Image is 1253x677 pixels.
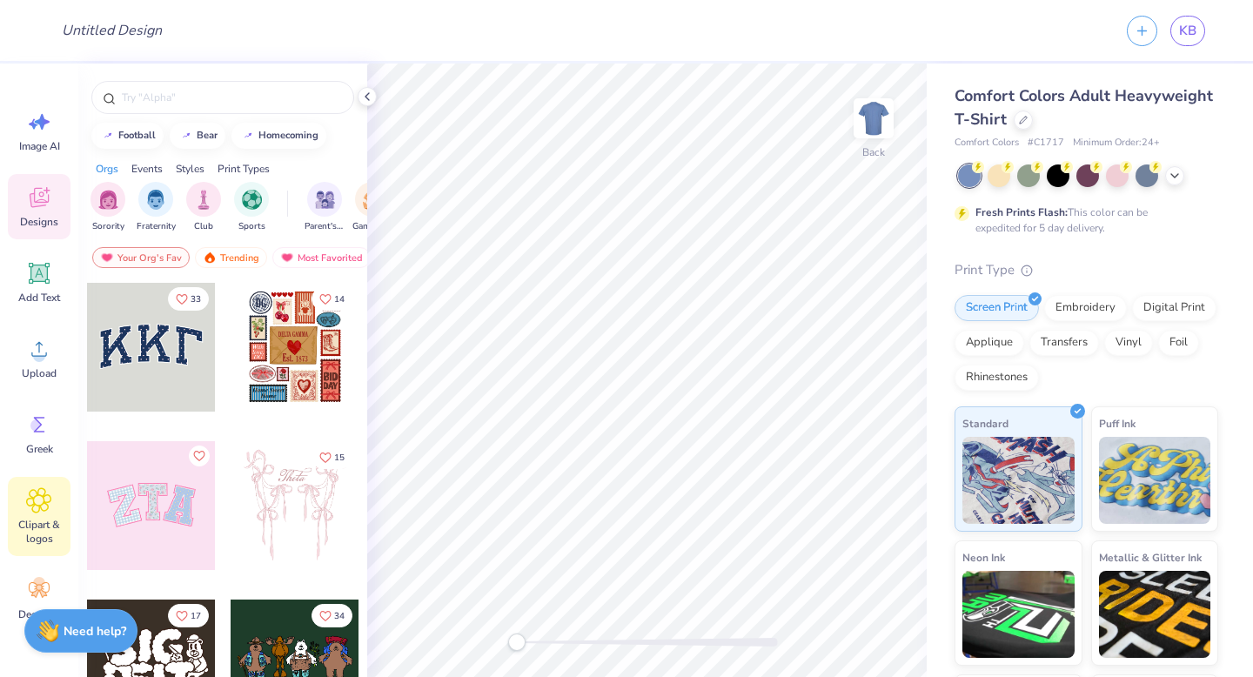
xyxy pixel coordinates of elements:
[1158,330,1199,356] div: Foil
[315,190,335,210] img: Parent's Weekend Image
[962,437,1075,524] img: Standard
[955,330,1024,356] div: Applique
[20,215,58,229] span: Designs
[191,612,201,620] span: 17
[92,220,124,233] span: Sorority
[131,161,163,177] div: Events
[955,136,1019,151] span: Comfort Colors
[186,182,221,233] button: filter button
[176,161,204,177] div: Styles
[334,453,345,462] span: 15
[1073,136,1160,151] span: Minimum Order: 24 +
[191,295,201,304] span: 33
[241,131,255,141] img: trend_line.gif
[96,161,118,177] div: Orgs
[197,131,218,140] div: bear
[195,247,267,268] div: Trending
[1099,414,1136,432] span: Puff Ink
[363,190,383,210] img: Game Day Image
[92,247,190,268] div: Your Org's Fav
[1132,295,1216,321] div: Digital Print
[1028,136,1064,151] span: # C1717
[312,604,352,627] button: Like
[334,612,345,620] span: 34
[955,365,1039,391] div: Rhinestones
[856,101,891,136] img: Back
[312,446,352,469] button: Like
[98,190,118,210] img: Sorority Image
[91,123,164,149] button: football
[1099,437,1211,524] img: Puff Ink
[272,247,371,268] div: Most Favorited
[1099,548,1202,566] span: Metallic & Glitter Ink
[90,182,125,233] div: filter for Sorority
[305,220,345,233] span: Parent's Weekend
[19,139,60,153] span: Image AI
[179,131,193,141] img: trend_line.gif
[203,251,217,264] img: trending.gif
[1044,295,1127,321] div: Embroidery
[170,123,225,149] button: bear
[955,85,1213,130] span: Comfort Colors Adult Heavyweight T-Shirt
[962,414,1008,432] span: Standard
[234,182,269,233] button: filter button
[26,442,53,456] span: Greek
[194,190,213,210] img: Club Image
[64,623,126,640] strong: Need help?
[120,89,343,106] input: Try "Alpha"
[242,190,262,210] img: Sports Image
[10,518,68,546] span: Clipart & logos
[194,220,213,233] span: Club
[189,446,210,466] button: Like
[1170,16,1205,46] a: KB
[218,161,270,177] div: Print Types
[508,633,526,651] div: Accessibility label
[312,287,352,311] button: Like
[975,204,1189,236] div: This color can be expedited for 5 day delivery.
[352,220,392,233] span: Game Day
[1099,571,1211,658] img: Metallic & Glitter Ink
[258,131,318,140] div: homecoming
[18,291,60,305] span: Add Text
[962,548,1005,566] span: Neon Ink
[305,182,345,233] button: filter button
[186,182,221,233] div: filter for Club
[862,144,885,160] div: Back
[137,220,176,233] span: Fraternity
[168,604,209,627] button: Like
[1104,330,1153,356] div: Vinyl
[101,131,115,141] img: trend_line.gif
[955,260,1218,280] div: Print Type
[352,182,392,233] button: filter button
[22,366,57,380] span: Upload
[334,295,345,304] span: 14
[146,190,165,210] img: Fraternity Image
[48,13,176,48] input: Untitled Design
[238,220,265,233] span: Sports
[280,251,294,264] img: most_fav.gif
[305,182,345,233] div: filter for Parent's Weekend
[100,251,114,264] img: most_fav.gif
[90,182,125,233] button: filter button
[18,607,60,621] span: Decorate
[231,123,326,149] button: homecoming
[137,182,176,233] div: filter for Fraternity
[1179,21,1196,41] span: KB
[234,182,269,233] div: filter for Sports
[1029,330,1099,356] div: Transfers
[352,182,392,233] div: filter for Game Day
[168,287,209,311] button: Like
[975,205,1068,219] strong: Fresh Prints Flash:
[118,131,156,140] div: football
[962,571,1075,658] img: Neon Ink
[137,182,176,233] button: filter button
[955,295,1039,321] div: Screen Print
